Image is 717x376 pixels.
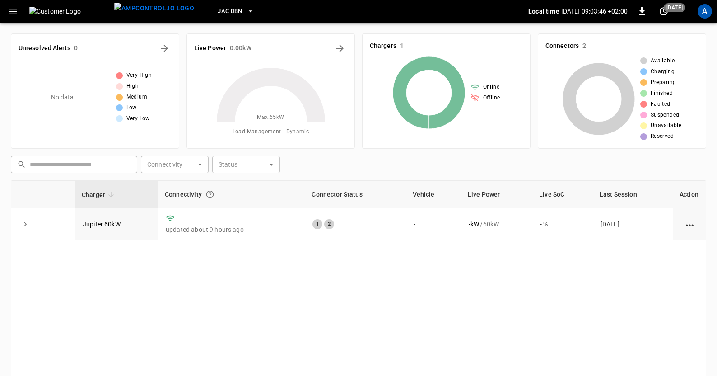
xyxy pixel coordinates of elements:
span: Offline [483,94,500,103]
p: No data [51,93,74,102]
p: updated about 9 hours ago [166,225,298,234]
button: JAC DBN [214,3,258,20]
span: Low [126,103,137,113]
button: Connection between the charger and our software. [202,186,218,202]
th: Live Power [461,181,533,208]
h6: Unresolved Alerts [19,43,70,53]
img: Customer Logo [29,7,111,16]
span: JAC DBN [218,6,242,17]
a: Jupiter 60kW [83,221,121,228]
span: Charger [82,189,117,200]
th: Vehicle [406,181,461,208]
th: Live SoC [533,181,593,208]
th: Last Session [593,181,673,208]
span: Finished [651,89,673,98]
button: expand row [19,217,32,231]
span: Preparing [651,78,676,87]
span: Max. 65 kW [257,113,284,122]
span: Very Low [126,114,150,123]
div: action cell options [684,220,695,229]
span: Faulted [651,100,670,109]
span: High [126,82,139,91]
span: Very High [126,71,152,80]
span: Suspended [651,111,680,120]
div: Connectivity [165,186,299,202]
th: Connector Status [305,181,406,208]
p: - kW [469,220,479,229]
h6: Chargers [370,41,396,51]
h6: 0.00 kW [230,43,251,53]
div: / 60 kW [469,220,526,229]
span: Charging [651,67,675,76]
span: Available [651,56,675,66]
th: Action [673,181,706,208]
span: Medium [126,93,147,102]
td: - % [533,208,593,240]
span: [DATE] [664,3,685,12]
span: Unavailable [651,121,681,130]
span: Reserved [651,132,674,141]
button: Energy Overview [333,41,347,56]
span: Online [483,83,499,92]
button: set refresh interval [656,4,671,19]
div: 1 [312,219,322,229]
td: - [406,208,461,240]
h6: 2 [582,41,586,51]
h6: 0 [74,43,78,53]
div: 2 [324,219,334,229]
h6: Live Power [194,43,226,53]
div: profile-icon [698,4,712,19]
h6: Connectors [545,41,579,51]
img: ampcontrol.io logo [114,3,194,14]
p: [DATE] 09:03:46 +02:00 [561,7,628,16]
h6: 1 [400,41,404,51]
span: Load Management = Dynamic [233,127,309,136]
button: All Alerts [157,41,172,56]
p: Local time [528,7,559,16]
td: [DATE] [593,208,673,240]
